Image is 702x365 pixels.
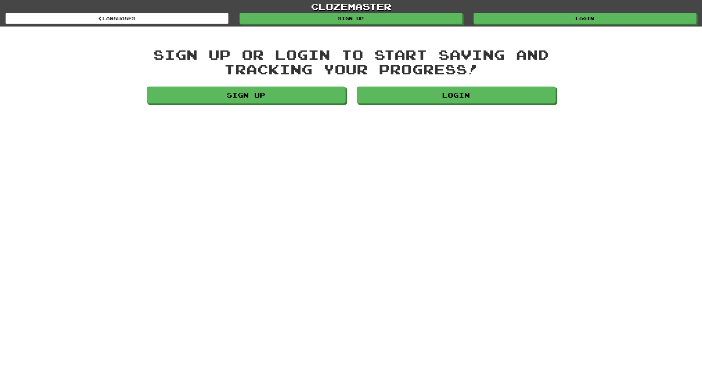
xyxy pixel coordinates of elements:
a: Login [357,87,556,103]
div: Sign up or login to start saving and tracking your progress! [147,47,556,76]
a: Languages [6,13,228,24]
a: Sign up [240,13,462,24]
a: Login [474,13,696,24]
a: Sign up [147,87,346,103]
